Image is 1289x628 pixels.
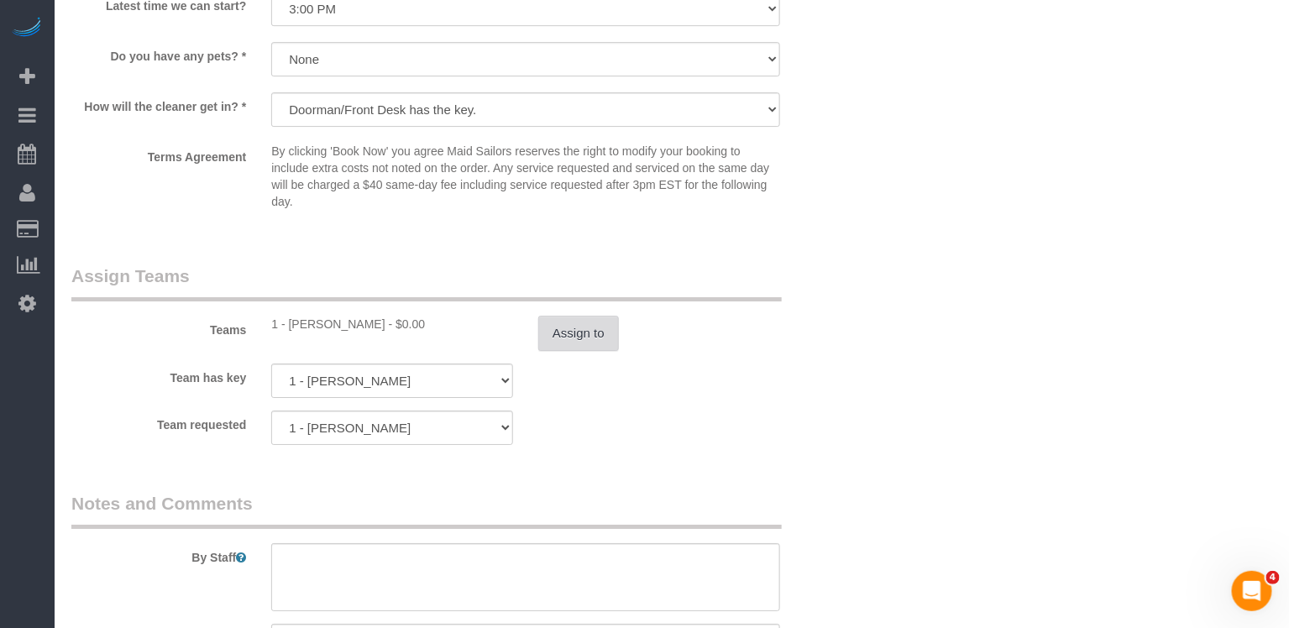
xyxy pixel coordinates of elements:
[71,491,782,529] legend: Notes and Comments
[59,42,259,65] label: Do you have any pets? *
[1232,571,1272,611] iframe: Intercom live chat
[271,316,513,332] div: 0 hours x $17.00/hour
[59,92,259,115] label: How will the cleaner get in? *
[1266,571,1280,584] span: 4
[59,316,259,338] label: Teams
[10,17,44,40] img: Automaid Logo
[71,264,782,301] legend: Assign Teams
[59,411,259,433] label: Team requested
[59,543,259,566] label: By Staff
[59,143,259,165] label: Terms Agreement
[271,143,780,210] p: By clicking 'Book Now' you agree Maid Sailors reserves the right to modify your booking to includ...
[538,316,619,351] button: Assign to
[59,364,259,386] label: Team has key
